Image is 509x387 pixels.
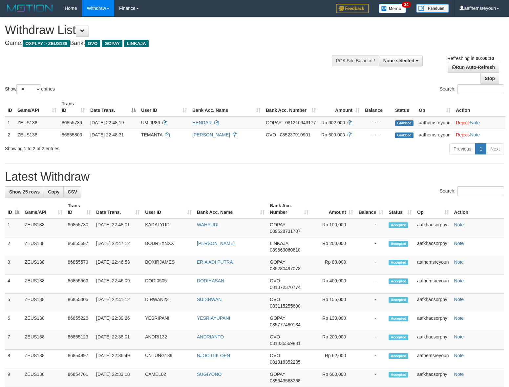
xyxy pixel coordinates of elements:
[449,143,476,154] a: Previous
[142,368,194,387] td: CAMEL02
[270,222,285,227] span: GOPAY
[270,229,300,234] span: Copy 089528731707 to clipboard
[5,294,22,312] td: 5
[362,98,392,116] th: Balance
[94,350,142,368] td: [DATE] 22:36:49
[94,200,142,218] th: Date Trans.: activate to sort column ascending
[5,237,22,256] td: 2
[270,334,280,339] span: OVO
[414,312,452,331] td: aafkhaosorphy
[267,200,311,218] th: Bank Acc. Number: activate to sort column ascending
[22,218,65,237] td: ZEUS138
[5,3,55,13] img: MOTION_logo.png
[416,116,453,129] td: aafhemsreyoun
[197,259,233,265] a: ERIA ADI PUTRA
[383,58,414,63] span: None selected
[270,303,300,309] span: Copy 083115255600 to clipboard
[5,218,22,237] td: 1
[94,294,142,312] td: [DATE] 22:41:12
[365,119,390,126] div: - - -
[416,129,453,141] td: aafhemsreyoun
[414,294,452,312] td: aafkhaosorphy
[5,40,333,47] h4: Game: Bank:
[270,353,280,358] span: OVO
[5,84,55,94] label: Show entries
[5,200,22,218] th: ID: activate to sort column descending
[5,129,15,141] td: 2
[414,331,452,350] td: aafkhaosorphy
[270,316,285,321] span: GOPAY
[440,186,504,196] label: Search:
[389,372,408,377] span: Accepted
[142,350,194,368] td: UNTUNG189
[9,189,40,194] span: Show 25 rows
[356,350,386,368] td: -
[389,260,408,265] span: Accepted
[90,120,124,125] span: [DATE] 22:48:19
[285,120,316,125] span: Copy 081210943177 to clipboard
[453,98,505,116] th: Action
[389,297,408,303] span: Accepted
[270,259,285,265] span: GOPAY
[270,341,300,346] span: Copy 081336569881 to clipboard
[456,120,469,125] a: Reject
[190,98,263,116] th: Bank Acc. Name: activate to sort column ascending
[414,368,452,387] td: aafkhaosorphy
[454,259,464,265] a: Note
[142,256,194,275] td: BOXIRJAMES
[22,256,65,275] td: ZEUS138
[356,368,386,387] td: -
[319,98,362,116] th: Amount: activate to sort column ascending
[94,237,142,256] td: [DATE] 22:47:12
[270,322,300,327] span: Copy 085777480184 to clipboard
[5,143,207,152] div: Showing 1 to 2 of 2 entries
[65,200,94,218] th: Trans ID: activate to sort column ascending
[447,56,494,61] span: Refreshing in:
[94,275,142,294] td: [DATE] 22:46:09
[124,40,149,47] span: LINKAJA
[454,241,464,246] a: Note
[392,98,416,116] th: Status
[454,316,464,321] a: Note
[5,312,22,331] td: 6
[453,129,505,141] td: ·
[141,132,162,137] span: TEMANTA
[416,98,453,116] th: Op: activate to sort column ascending
[22,350,65,368] td: ZEUS138
[197,278,224,283] a: DODIHASAN
[452,200,504,218] th: Action
[270,285,300,290] span: Copy 081372370774 to clipboard
[15,98,59,116] th: Game/API: activate to sort column ascending
[65,350,94,368] td: 86854997
[270,378,300,383] span: Copy 085643568368 to clipboard
[22,275,65,294] td: ZEUS138
[88,98,138,116] th: Date Trans.: activate to sort column descending
[321,132,345,137] span: Rp 600.000
[414,350,452,368] td: aafhemsreyoun
[142,331,194,350] td: ANDRI132
[197,297,222,302] a: SUDIRWAN
[454,334,464,339] a: Note
[5,116,15,129] td: 1
[470,132,480,137] a: Note
[23,40,70,47] span: OXPLAY > ZEUS138
[356,312,386,331] td: -
[266,120,281,125] span: GOPAY
[414,275,452,294] td: aafhemsreyoun
[457,84,504,94] input: Search:
[16,84,41,94] select: Showentries
[356,331,386,350] td: -
[142,200,194,218] th: User ID: activate to sort column ascending
[356,275,386,294] td: -
[454,372,464,377] a: Note
[270,241,288,246] span: LINKAJA
[192,120,212,125] a: HENDAR
[270,359,300,365] span: Copy 081318352235 to clipboard
[456,132,469,137] a: Reject
[48,189,59,194] span: Copy
[102,40,122,47] span: GOPAY
[379,55,423,66] button: None selected
[454,278,464,283] a: Note
[311,200,356,218] th: Amount: activate to sort column ascending
[65,294,94,312] td: 86855305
